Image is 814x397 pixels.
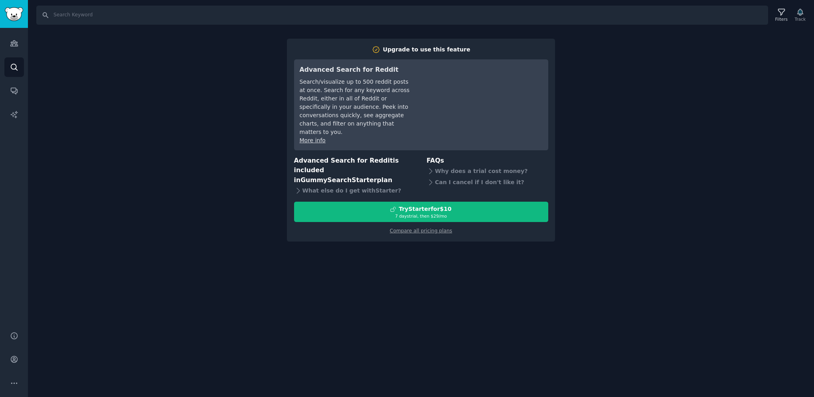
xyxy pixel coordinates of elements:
[427,165,548,177] div: Why does a trial cost money?
[294,213,548,219] div: 7 days trial, then $ 29 /mo
[427,177,548,188] div: Can I cancel if I don't like it?
[300,65,412,75] h3: Advanced Search for Reddit
[427,156,548,166] h3: FAQs
[775,16,788,22] div: Filters
[300,137,326,143] a: More info
[294,185,416,196] div: What else do I get with Starter ?
[36,6,768,25] input: Search Keyword
[390,228,452,234] a: Compare all pricing plans
[423,65,543,125] iframe: YouTube video player
[5,7,23,21] img: GummySearch logo
[294,202,548,222] button: TryStarterfor$107 daystrial, then $29/mo
[300,176,377,184] span: GummySearch Starter
[300,78,412,136] div: Search/visualize up to 500 reddit posts at once. Search for any keyword across Reddit, either in ...
[294,156,416,185] h3: Advanced Search for Reddit is included in plan
[399,205,451,213] div: Try Starter for $10
[383,45,470,54] div: Upgrade to use this feature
